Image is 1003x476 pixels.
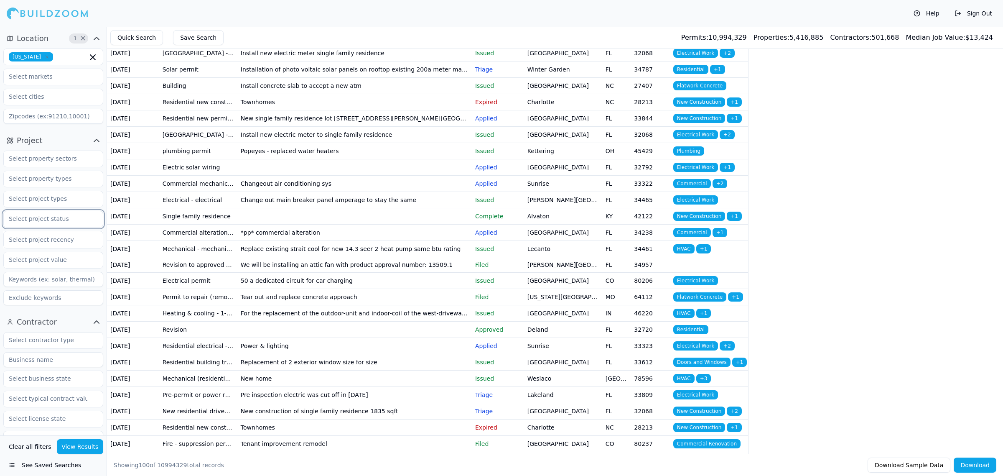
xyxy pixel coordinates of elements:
[475,374,521,383] p: Issued
[631,386,670,403] td: 33809
[727,114,742,123] span: + 1
[673,341,718,351] span: Electrical Work
[107,110,159,126] td: [DATE]
[17,33,48,44] span: Location
[602,272,631,289] td: CO
[159,110,237,126] td: Residential new permit - ex: new house
[237,192,472,208] td: Change out main breaker panel amperage to stay the same
[475,196,521,204] p: Issued
[7,439,53,454] button: Clear all filters
[673,114,725,123] span: New Construction
[673,81,726,90] span: Flatwork Concrete
[4,371,92,386] input: Select business state
[159,386,237,403] td: Pre-permit or power release request (mh and damage pre-inspection)
[673,65,708,74] span: Residential
[475,98,521,106] p: Expired
[524,192,602,208] td: [PERSON_NAME][GEOGRAPHIC_DATA]
[107,224,159,241] td: [DATE]
[681,33,708,41] span: Permits:
[475,407,521,415] p: Triage
[107,192,159,208] td: [DATE]
[673,325,708,334] span: Residential
[524,452,602,468] td: [GEOGRAPHIC_DATA]
[602,386,631,403] td: FL
[4,171,92,186] input: Select property types
[237,257,472,272] td: We will be installing an attic fan with product approval number: 13509.1
[107,45,159,61] td: [DATE]
[4,69,92,84] input: Select markets
[107,94,159,110] td: [DATE]
[524,289,602,305] td: [US_STATE][GEOGRAPHIC_DATA]
[673,228,711,237] span: Commercial
[475,147,521,155] p: Issued
[159,354,237,370] td: Residential building trade permit
[673,358,731,367] span: Doors and Windows
[631,192,670,208] td: 34465
[602,338,631,354] td: FL
[159,224,237,241] td: Commercial alteration permit
[80,36,86,41] span: Clear Location filters
[524,419,602,435] td: Charlotte
[602,45,631,61] td: FL
[107,61,159,77] td: [DATE]
[107,370,159,386] td: [DATE]
[57,439,104,454] button: View Results
[524,241,602,257] td: Lecanto
[727,407,742,416] span: + 2
[3,458,103,473] button: See Saved Searches
[909,7,944,20] button: Help
[237,110,472,126] td: New single family residence lot [STREET_ADDRESS][PERSON_NAME][GEOGRAPHIC_DATA]
[475,228,521,237] p: Applied
[475,114,521,123] p: Applied
[475,82,521,90] p: Issued
[681,33,747,43] div: 10,994,329
[107,386,159,403] td: [DATE]
[602,419,631,435] td: NC
[475,179,521,188] p: Applied
[107,159,159,175] td: [DATE]
[475,358,521,366] p: Issued
[475,163,521,171] p: Applied
[3,109,103,124] input: Zipcodes (ex:91210,10001)
[107,272,159,289] td: [DATE]
[475,293,521,301] p: Filed
[602,289,631,305] td: MO
[237,272,472,289] td: 50 a dedicated circuit for car charging
[159,175,237,192] td: Commercial mechanical - air conditioning replacement reconnection (multifamily unit)
[631,403,670,419] td: 32068
[906,33,965,41] span: Median Job Value:
[631,126,670,143] td: 32068
[4,191,92,206] input: Select project types
[631,370,670,386] td: 78596
[107,452,159,468] td: [DATE]
[950,7,996,20] button: Sign Out
[159,241,237,257] td: Mechanical - mechanical
[713,228,728,237] span: + 1
[631,61,670,77] td: 34787
[602,208,631,224] td: KY
[475,276,521,285] p: Issued
[107,77,159,94] td: [DATE]
[524,338,602,354] td: Sunrise
[602,94,631,110] td: NC
[602,305,631,321] td: IN
[673,407,725,416] span: New Construction
[524,94,602,110] td: Charlotte
[157,462,187,468] span: 10994329
[107,241,159,257] td: [DATE]
[237,77,472,94] td: Install concrete slab to accept a new atm
[524,435,602,452] td: [GEOGRAPHIC_DATA]
[524,61,602,77] td: Winter Garden
[475,423,521,432] p: Expired
[159,321,237,338] td: Revision
[524,45,602,61] td: [GEOGRAPHIC_DATA]
[524,370,602,386] td: Weslaco
[3,272,103,287] input: Keywords (ex: solar, thermal)
[159,94,237,110] td: Residential new construction permit
[602,257,631,272] td: FL
[524,305,602,321] td: [GEOGRAPHIC_DATA]
[524,321,602,338] td: Deland
[524,143,602,159] td: Kettering
[524,208,602,224] td: Alvaton
[237,126,472,143] td: Install new electric meter to single family residence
